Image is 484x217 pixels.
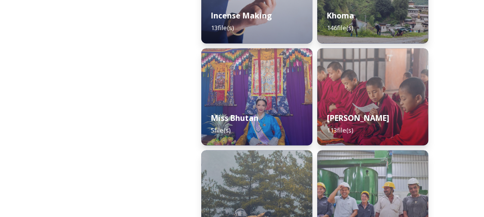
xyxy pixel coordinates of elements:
[201,48,312,145] img: Miss%2520Bhutan%2520Tashi%2520Choden%25205.jpg
[317,48,428,145] img: Mongar%2520and%2520Dametshi%2520110723%2520by%2520Amp%2520Sripimanwat-9.jpg
[327,112,389,123] strong: [PERSON_NAME]
[211,112,258,123] strong: Miss Bhutan
[327,125,353,134] span: 113 file(s)
[211,10,272,21] strong: Incense Making
[211,125,230,134] span: 5 file(s)
[211,23,234,32] span: 13 file(s)
[327,23,353,32] span: 146 file(s)
[327,10,354,21] strong: Khoma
